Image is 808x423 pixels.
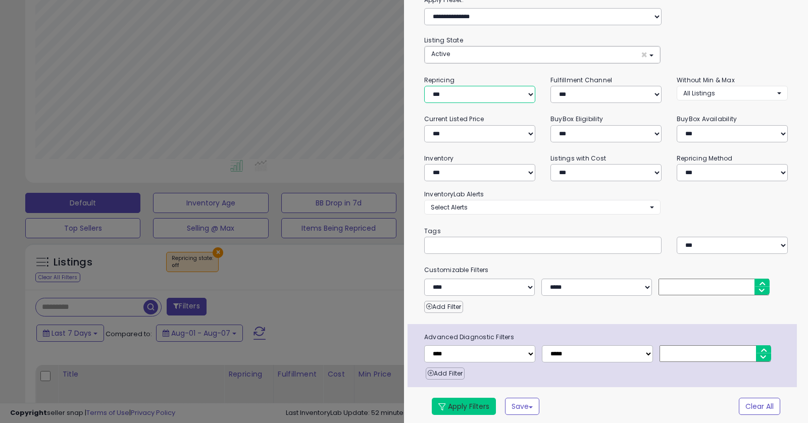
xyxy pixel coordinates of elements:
[677,154,733,163] small: Repricing Method
[550,154,606,163] small: Listings with Cost
[677,115,737,123] small: BuyBox Availability
[424,200,661,215] button: Select Alerts
[432,398,496,415] button: Apply Filters
[417,226,795,237] small: Tags
[417,265,795,276] small: Customizable Filters
[683,89,715,97] span: All Listings
[550,115,603,123] small: BuyBox Eligibility
[426,367,465,380] button: Add Filter
[424,115,484,123] small: Current Listed Price
[424,154,453,163] small: Inventory
[424,76,454,84] small: Repricing
[425,46,660,63] button: Active ×
[677,86,788,100] button: All Listings
[739,398,780,415] button: Clear All
[550,76,612,84] small: Fulfillment Channel
[641,49,647,60] span: ×
[431,49,450,58] span: Active
[424,36,463,44] small: Listing State
[431,203,468,211] span: Select Alerts
[677,76,735,84] small: Without Min & Max
[505,398,539,415] button: Save
[424,190,484,198] small: InventoryLab Alerts
[417,332,797,343] span: Advanced Diagnostic Filters
[424,301,463,313] button: Add Filter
